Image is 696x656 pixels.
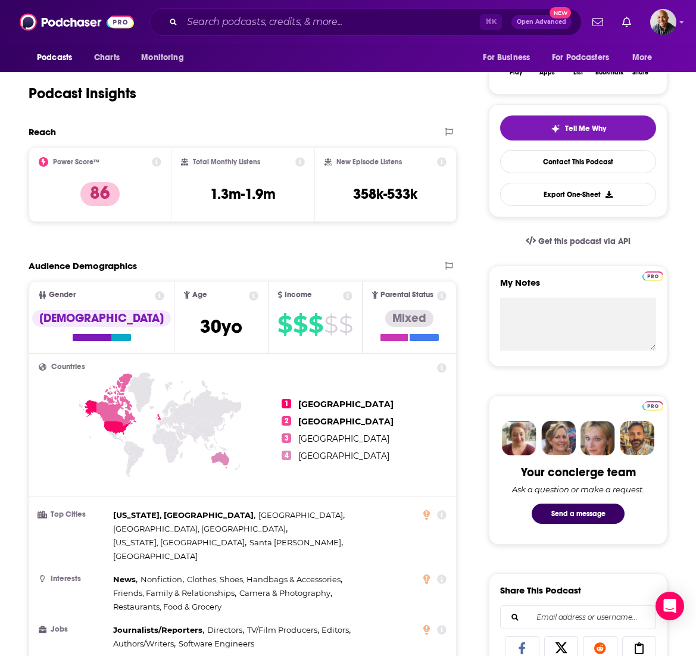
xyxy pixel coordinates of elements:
[617,12,636,32] a: Show notifications dropdown
[502,421,536,455] img: Sydney Profile
[539,69,555,76] div: Apps
[20,11,134,33] img: Podchaser - Follow, Share and Rate Podcasts
[336,158,402,166] h2: New Episode Listens
[49,291,76,299] span: Gender
[650,9,676,35] span: Logged in as EricBarnett-SupportingCast
[565,124,606,133] span: Tell Me Why
[282,451,291,460] span: 4
[187,573,342,586] span: ,
[94,49,120,66] span: Charts
[113,637,176,651] span: ,
[285,291,312,299] span: Income
[573,69,583,76] div: List
[580,421,615,455] img: Jules Profile
[324,315,338,334] span: $
[293,315,307,334] span: $
[650,9,676,35] button: Show profile menu
[86,46,127,69] a: Charts
[532,504,625,524] button: Send a message
[113,639,174,648] span: Authors/Writers
[512,485,644,494] div: Ask a question or make a request.
[282,416,291,426] span: 2
[550,7,571,18] span: New
[632,69,648,76] div: Share
[480,14,502,30] span: ⌘ K
[500,150,656,173] a: Contact This Podcast
[510,606,646,629] input: Email address or username...
[133,46,199,69] button: open menu
[500,183,656,206] button: Export One-Sheet
[339,315,352,334] span: $
[516,227,640,256] a: Get this podcast via API
[510,69,522,76] div: Play
[322,623,351,637] span: ,
[258,508,345,522] span: ,
[538,236,631,246] span: Get this podcast via API
[277,315,292,334] span: $
[298,416,394,427] span: [GEOGRAPHIC_DATA]
[624,46,667,69] button: open menu
[298,433,389,444] span: [GEOGRAPHIC_DATA]
[588,12,608,32] a: Show notifications dropdown
[149,8,582,36] div: Search podcasts, credits, & more...
[29,46,88,69] button: open menu
[247,623,319,637] span: ,
[249,538,341,547] span: Santa [PERSON_NAME]
[200,315,242,338] span: 30 yo
[308,315,323,334] span: $
[483,49,530,66] span: For Business
[500,277,656,298] label: My Notes
[113,625,202,635] span: Journalists/Reporters
[53,158,99,166] h2: Power Score™
[39,575,108,583] h3: Interests
[141,574,182,584] span: Nonfiction
[511,15,572,29] button: Open AdvancedNew
[113,538,245,547] span: [US_STATE], [GEOGRAPHIC_DATA]
[521,465,636,480] div: Your concierge team
[642,401,663,411] img: Podchaser Pro
[656,592,684,620] div: Open Intercom Messenger
[187,574,341,584] span: Clothes, Shoes, Handbags & Accessories
[353,185,417,203] h3: 358k-533k
[642,271,663,281] img: Podchaser Pro
[80,182,120,206] p: 86
[642,399,663,411] a: Pro website
[247,625,317,635] span: TV/Film Producers
[141,573,184,586] span: ,
[113,508,255,522] span: ,
[192,291,207,299] span: Age
[141,49,183,66] span: Monitoring
[51,363,85,371] span: Countries
[29,85,136,102] h1: Podcast Insights
[29,260,137,271] h2: Audience Demographics
[239,588,330,598] span: Camera & Photography
[113,524,286,533] span: [GEOGRAPHIC_DATA], [GEOGRAPHIC_DATA]
[551,124,560,133] img: tell me why sparkle
[322,625,349,635] span: Editors
[113,510,254,520] span: [US_STATE], [GEOGRAPHIC_DATA]
[113,551,198,561] span: [GEOGRAPHIC_DATA]
[298,451,389,461] span: [GEOGRAPHIC_DATA]
[282,399,291,408] span: 1
[39,511,108,518] h3: Top Cities
[113,588,235,598] span: Friends, Family & Relationships
[113,586,236,600] span: ,
[632,49,653,66] span: More
[29,126,56,138] h2: Reach
[207,625,242,635] span: Directors
[182,13,480,32] input: Search podcasts, credits, & more...
[113,623,204,637] span: ,
[239,586,332,600] span: ,
[620,421,654,455] img: Jon Profile
[544,46,626,69] button: open menu
[541,421,576,455] img: Barbara Profile
[385,310,433,327] div: Mixed
[113,573,138,586] span: ,
[113,574,136,584] span: News
[39,626,108,633] h3: Jobs
[37,49,72,66] span: Podcasts
[179,639,254,648] span: Software Engineers
[32,310,171,327] div: [DEMOGRAPHIC_DATA]
[552,49,609,66] span: For Podcasters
